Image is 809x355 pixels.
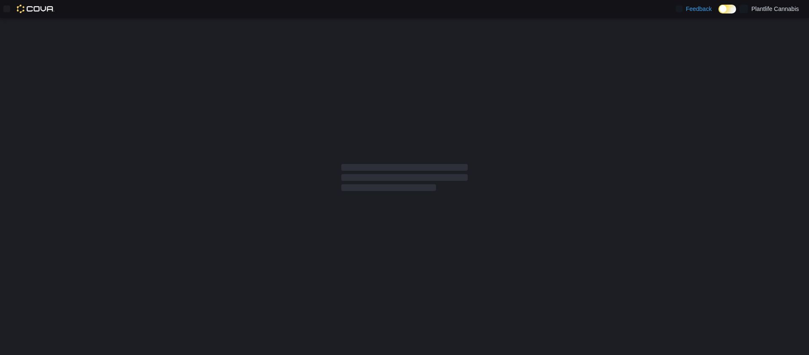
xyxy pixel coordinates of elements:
[751,4,799,14] p: Plantlife Cannabis
[718,5,736,13] input: Dark Mode
[341,166,468,193] span: Loading
[686,5,712,13] span: Feedback
[17,5,54,13] img: Cova
[672,0,715,17] a: Feedback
